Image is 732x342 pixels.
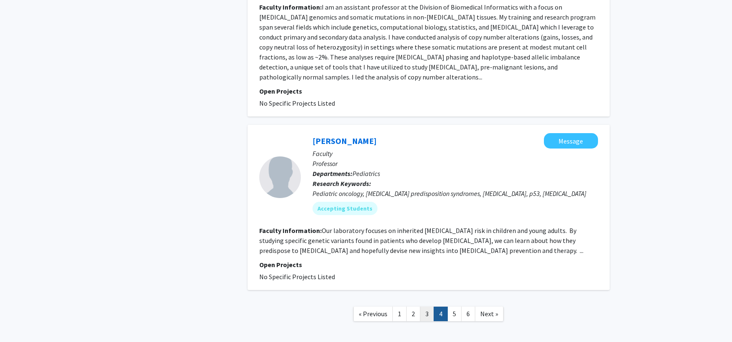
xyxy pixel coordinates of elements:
button: Message John D'Orazio [544,133,598,149]
a: 2 [406,307,420,321]
a: Next [475,307,504,321]
span: Next » [480,310,498,318]
b: Research Keywords: [313,179,371,188]
b: Faculty Information: [259,226,322,235]
fg-read-more: I am an assistant professor at the Division of Biomedical Informatics with a focus on [MEDICAL_DA... [259,3,596,81]
div: Pediatric oncology, [MEDICAL_DATA] predisposition syndromes, [MEDICAL_DATA], p53, [MEDICAL_DATA] [313,188,598,198]
p: Professor [313,159,598,169]
a: 3 [420,307,434,321]
fg-read-more: Our laboratory focuses on inherited [MEDICAL_DATA] risk in children and young adults. By studying... [259,226,583,255]
nav: Page navigation [248,298,610,332]
b: Departments: [313,169,352,178]
p: Faculty [313,149,598,159]
a: 4 [434,307,448,321]
span: No Specific Projects Listed [259,99,335,107]
a: [PERSON_NAME] [313,136,377,146]
p: Open Projects [259,86,598,96]
a: 5 [447,307,462,321]
p: Open Projects [259,260,598,270]
span: No Specific Projects Listed [259,273,335,281]
a: 1 [392,307,407,321]
a: 6 [461,307,475,321]
b: Faculty Information: [259,3,322,11]
span: « Previous [359,310,387,318]
iframe: Chat [6,305,35,336]
span: Pediatrics [352,169,380,178]
mat-chip: Accepting Students [313,202,377,215]
a: Previous [353,307,393,321]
